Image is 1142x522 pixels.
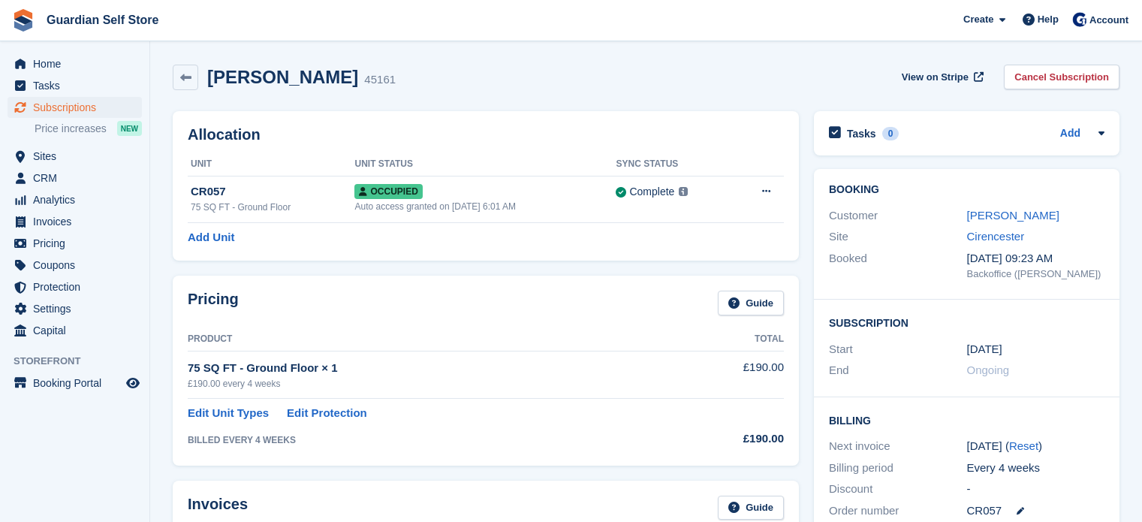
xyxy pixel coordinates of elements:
[967,460,1105,477] div: Every 4 weeks
[829,315,1104,330] h2: Subscription
[33,97,123,118] span: Subscriptions
[33,373,123,394] span: Booking Portal
[8,276,142,297] a: menu
[35,120,142,137] a: Price increases NEW
[629,184,674,200] div: Complete
[1060,125,1080,143] a: Add
[8,233,142,254] a: menu
[207,67,358,87] h2: [PERSON_NAME]
[117,121,142,136] div: NEW
[33,211,123,232] span: Invoices
[829,228,967,246] div: Site
[8,167,142,189] a: menu
[967,230,1025,243] a: Cirencester
[14,354,149,369] span: Storefront
[188,291,239,315] h2: Pricing
[33,75,123,96] span: Tasks
[8,298,142,319] a: menu
[718,496,784,520] a: Guide
[967,481,1105,498] div: -
[188,229,234,246] a: Add Unit
[8,75,142,96] a: menu
[33,189,123,210] span: Analytics
[882,127,899,140] div: 0
[33,320,123,341] span: Capital
[124,374,142,392] a: Preview store
[1089,13,1128,28] span: Account
[191,183,354,201] div: CR057
[364,71,396,89] div: 45161
[1038,12,1059,27] span: Help
[829,460,967,477] div: Billing period
[8,320,142,341] a: menu
[679,187,688,196] img: icon-info-grey-7440780725fd019a000dd9b08b2336e03edf1995a4989e88bcd33f0948082b44.svg
[12,9,35,32] img: stora-icon-8386f47178a22dfd0bd8f6a31ec36ba5ce8667c1dd55bd0f319d3a0aa187defe.svg
[33,146,123,167] span: Sites
[287,405,367,422] a: Edit Protection
[829,481,967,498] div: Discount
[1072,12,1087,27] img: Tom Scott
[33,167,123,189] span: CRM
[188,496,248,520] h2: Invoices
[188,152,354,177] th: Unit
[963,12,993,27] span: Create
[967,341,1002,358] time: 2024-07-16 23:00:00 UTC
[35,122,107,136] span: Price increases
[829,412,1104,427] h2: Billing
[967,438,1105,455] div: [DATE] ( )
[8,373,142,394] a: menu
[8,255,142,276] a: menu
[967,502,1002,520] span: CR057
[8,97,142,118] a: menu
[188,405,269,422] a: Edit Unit Types
[8,211,142,232] a: menu
[354,184,422,199] span: Occupied
[829,341,967,358] div: Start
[33,53,123,74] span: Home
[829,250,967,282] div: Booked
[967,267,1105,282] div: Backoffice ([PERSON_NAME])
[829,184,1104,196] h2: Booking
[967,209,1059,222] a: [PERSON_NAME]
[33,276,123,297] span: Protection
[188,126,784,143] h2: Allocation
[829,207,967,225] div: Customer
[33,233,123,254] span: Pricing
[1009,439,1038,452] a: Reset
[673,430,784,448] div: £190.00
[188,327,673,352] th: Product
[191,201,354,214] div: 75 SQ FT - Ground Floor
[829,362,967,379] div: End
[188,433,673,447] div: BILLED EVERY 4 WEEKS
[8,53,142,74] a: menu
[967,250,1105,267] div: [DATE] 09:23 AM
[33,298,123,319] span: Settings
[847,127,876,140] h2: Tasks
[896,65,987,89] a: View on Stripe
[902,70,969,85] span: View on Stripe
[188,377,673,391] div: £190.00 every 4 weeks
[1004,65,1119,89] a: Cancel Subscription
[41,8,164,32] a: Guardian Self Store
[673,351,784,398] td: £190.00
[829,502,967,520] div: Order number
[616,152,733,177] th: Sync Status
[829,438,967,455] div: Next invoice
[8,189,142,210] a: menu
[967,364,1010,376] span: Ongoing
[8,146,142,167] a: menu
[188,360,673,377] div: 75 SQ FT - Ground Floor × 1
[354,200,616,213] div: Auto access granted on [DATE] 6:01 AM
[33,255,123,276] span: Coupons
[718,291,784,315] a: Guide
[673,327,784,352] th: Total
[354,152,616,177] th: Unit Status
